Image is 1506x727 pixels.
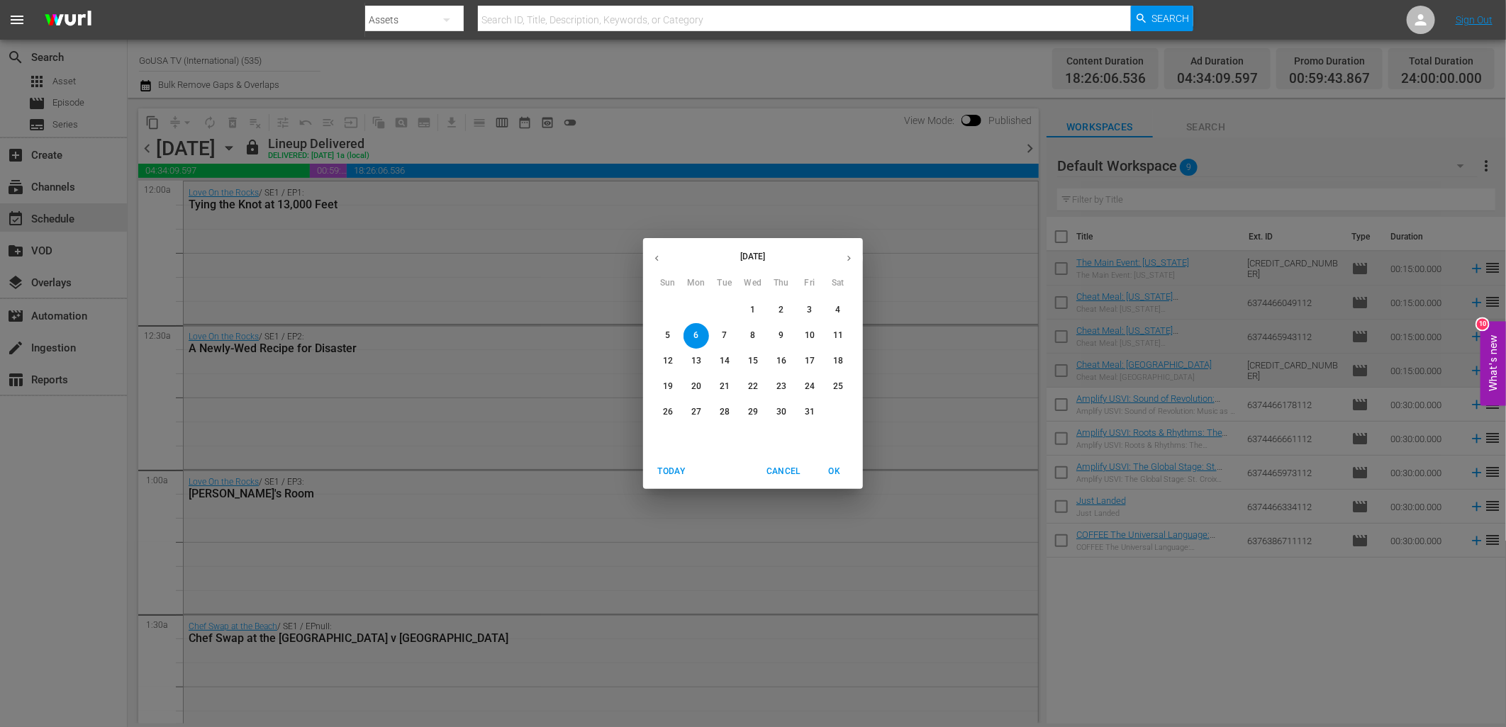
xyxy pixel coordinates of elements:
p: 16 [776,355,786,367]
p: 31 [805,406,815,418]
p: 3 [807,304,812,316]
button: Cancel [761,460,806,483]
p: 14 [720,355,730,367]
button: OK [812,460,857,483]
span: Search [1152,6,1190,31]
button: 20 [684,374,709,400]
p: [DATE] [671,250,835,263]
span: Fri [797,276,822,291]
span: OK [818,464,852,479]
button: 8 [740,323,766,349]
button: 16 [769,349,794,374]
p: 12 [663,355,673,367]
p: 10 [805,329,815,342]
span: Wed [740,276,766,291]
p: 1 [750,304,755,316]
button: 13 [684,349,709,374]
button: 27 [684,400,709,425]
button: 1 [740,298,766,323]
p: 28 [720,406,730,418]
button: 31 [797,400,822,425]
p: 13 [691,355,701,367]
button: Open Feedback Widget [1480,322,1506,406]
p: 4 [835,304,840,316]
button: 12 [655,349,681,374]
p: 11 [833,329,843,342]
p: 18 [833,355,843,367]
button: 28 [712,400,737,425]
p: 8 [750,329,755,342]
span: Tue [712,276,737,291]
button: 4 [825,298,851,323]
span: Thu [769,276,794,291]
p: 19 [663,381,673,393]
p: 17 [805,355,815,367]
p: 2 [779,304,783,316]
p: 27 [691,406,701,418]
button: 18 [825,349,851,374]
span: Mon [684,276,709,291]
span: menu [9,11,26,28]
button: 14 [712,349,737,374]
button: 6 [684,323,709,349]
button: 29 [740,400,766,425]
span: Cancel [766,464,801,479]
button: 7 [712,323,737,349]
p: 26 [663,406,673,418]
button: 21 [712,374,737,400]
img: ans4CAIJ8jUAAAAAAAAAAAAAAAAAAAAAAAAgQb4GAAAAAAAAAAAAAAAAAAAAAAAAJMjXAAAAAAAAAAAAAAAAAAAAAAAAgAT5G... [34,4,102,37]
p: 9 [779,329,783,342]
button: 22 [740,374,766,400]
button: 19 [655,374,681,400]
button: 17 [797,349,822,374]
p: 22 [748,381,758,393]
p: 20 [691,381,701,393]
button: 10 [797,323,822,349]
a: Sign Out [1456,14,1493,26]
p: 5 [665,329,670,342]
p: 21 [720,381,730,393]
button: 11 [825,323,851,349]
p: 25 [833,381,843,393]
button: 3 [797,298,822,323]
button: 26 [655,400,681,425]
button: 23 [769,374,794,400]
p: 30 [776,406,786,418]
button: 25 [825,374,851,400]
button: 15 [740,349,766,374]
p: 6 [693,329,698,342]
p: 23 [776,381,786,393]
p: 29 [748,406,758,418]
button: 5 [655,323,681,349]
span: Today [654,464,688,479]
button: 24 [797,374,822,400]
button: 30 [769,400,794,425]
span: Sun [655,276,681,291]
p: 24 [805,381,815,393]
p: 7 [722,329,727,342]
button: 2 [769,298,794,323]
div: 10 [1477,319,1488,330]
button: 9 [769,323,794,349]
button: Today [649,460,694,483]
span: Sat [825,276,851,291]
p: 15 [748,355,758,367]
